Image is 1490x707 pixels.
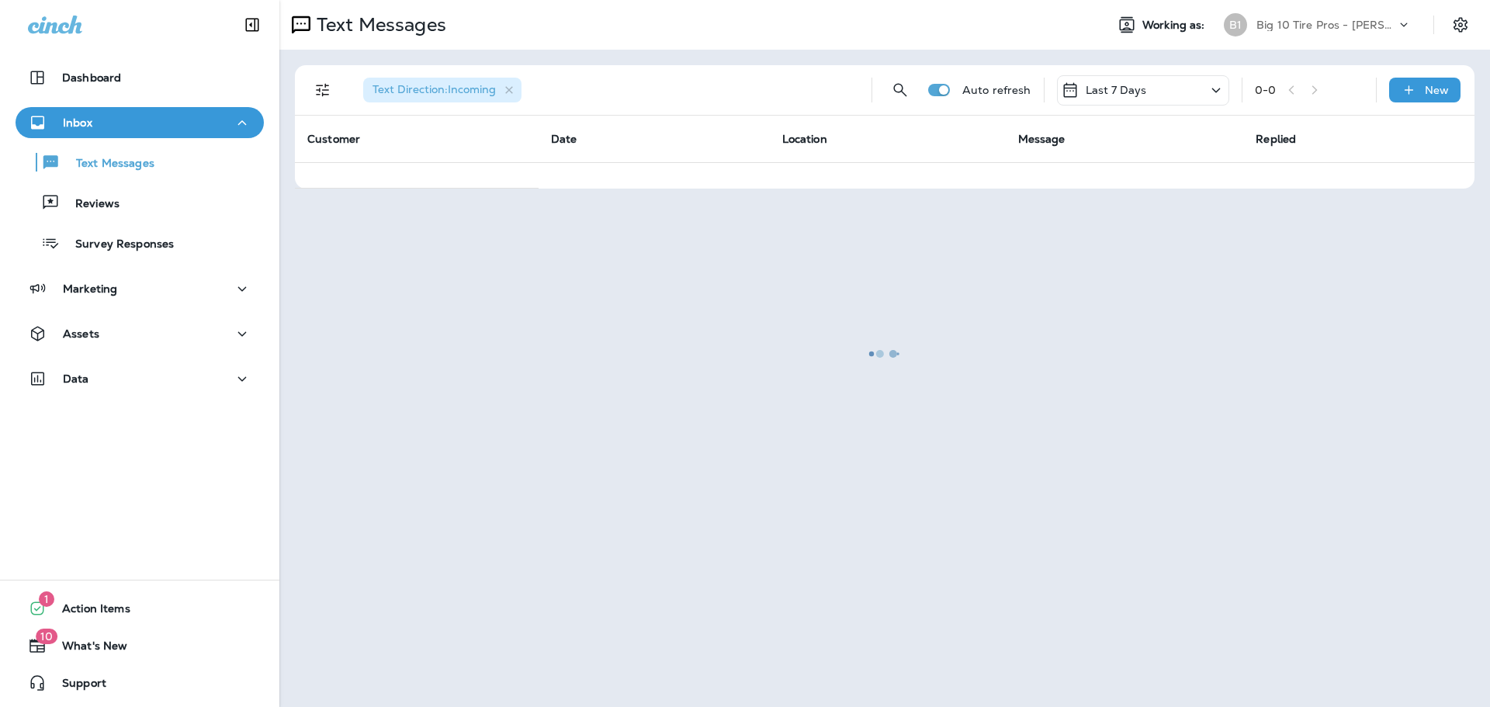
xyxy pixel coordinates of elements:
span: What's New [47,639,127,658]
p: Inbox [63,116,92,129]
span: Action Items [47,602,130,621]
button: Marketing [16,273,264,304]
button: Collapse Sidebar [230,9,274,40]
span: Support [47,677,106,695]
button: 10What's New [16,630,264,661]
p: Reviews [60,197,120,212]
button: Reviews [16,186,264,219]
button: Dashboard [16,62,264,93]
p: New [1425,84,1449,96]
span: 10 [36,629,57,644]
p: Survey Responses [60,237,174,252]
button: Inbox [16,107,264,138]
span: 1 [39,591,54,607]
p: Dashboard [62,71,121,84]
button: Data [16,363,264,394]
p: Data [63,373,89,385]
p: Marketing [63,282,117,295]
button: Assets [16,318,264,349]
button: Support [16,667,264,698]
p: Text Messages [61,157,154,172]
button: 1Action Items [16,593,264,624]
p: Assets [63,328,99,340]
button: Text Messages [16,146,264,178]
button: Survey Responses [16,227,264,259]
